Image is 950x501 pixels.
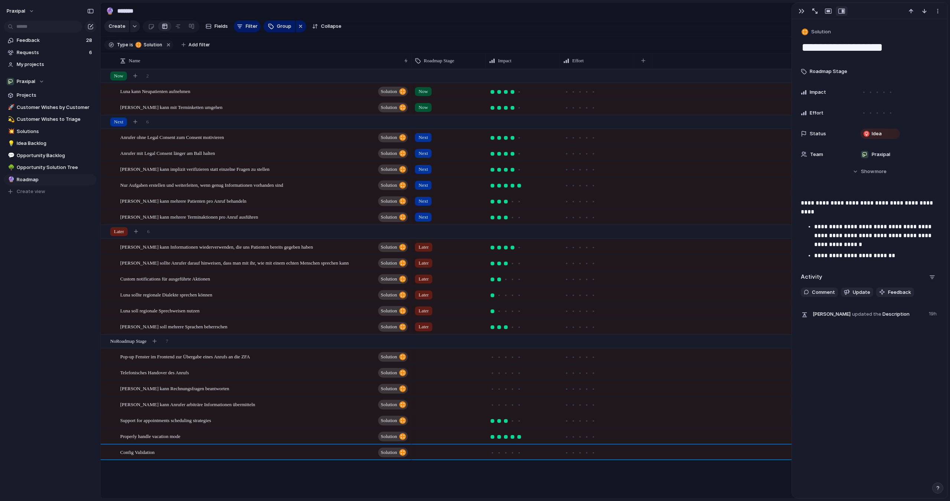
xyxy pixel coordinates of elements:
div: 💥 [8,127,13,136]
span: Anrufer mit Legal Consent länger am Ball halten [120,149,215,157]
span: Solution [381,290,397,300]
span: Roadmap [17,176,94,183]
span: Create view [17,188,45,195]
span: Next [419,150,428,157]
button: Solution [378,448,408,457]
span: [PERSON_NAME] kann mit Terminketten umgehen [120,103,222,111]
span: Solution [381,132,397,143]
span: [PERSON_NAME] kann mehrere Patienten pro Anruf behandeln [120,196,246,205]
span: 2 [146,72,149,80]
button: Solution [378,258,408,268]
span: Feedback [17,37,84,44]
span: Solution [141,42,162,48]
span: Team [810,151,823,158]
button: Solution [134,41,164,49]
span: 28 [86,37,94,44]
span: Customer Wishes by Customer [17,104,94,111]
button: 🔮 [7,176,14,183]
span: Update [853,289,870,296]
span: [PERSON_NAME] kann Informationen wiederverwenden, die uns Patienten bereits gegeben haben [120,242,313,251]
button: Solution [378,306,408,316]
button: 🚀 [7,104,14,111]
button: 💡 [7,140,14,147]
span: Solution [381,431,397,442]
a: Projects [4,90,96,101]
button: Solution [378,322,408,332]
span: Next [419,198,428,205]
span: Later [419,243,429,251]
span: Comment [812,289,835,296]
span: praxipal [7,7,25,15]
span: Later [419,275,429,283]
span: Solution [381,86,397,97]
span: Solution [381,368,397,378]
button: Solution [378,103,408,112]
button: Solution [378,242,408,252]
span: is [130,42,133,48]
span: Solution [381,164,397,175]
button: Solution [378,400,408,409]
div: 🔮 [8,175,13,184]
span: Feedback [888,289,911,296]
span: Collapse [321,23,341,30]
div: 💫 [8,115,13,124]
h2: Activity [801,273,822,281]
a: Feedback28 [4,35,96,46]
button: Collapse [309,20,344,32]
button: Comment [801,288,838,297]
span: Solutions [17,128,94,135]
span: Luna kann Neupatienten aufnehmen [120,87,190,95]
span: Fields [214,23,228,30]
span: Type [117,42,128,48]
span: Solution [381,384,397,394]
div: 🚀 [8,103,13,112]
span: Later [419,307,429,315]
span: Requests [17,49,87,56]
span: Solution [381,102,397,113]
span: Later [419,291,429,299]
div: 🔮 [106,6,114,16]
span: Opportunity Solution Tree [17,164,94,171]
span: [PERSON_NAME] soll mehrere Sprachen beherrschen [120,322,227,331]
span: Later [419,259,429,267]
span: Description [813,309,924,319]
span: [PERSON_NAME] sollte Anrufer darauf hinweisen, dass man mit ihr, wie mit einem echten Menschen sp... [120,258,349,267]
span: 7 [166,338,168,345]
span: Solution [381,274,397,284]
span: Custom notifications für ausgeführte Aktionen [120,274,210,283]
span: Telefonisches Handover des Anrufs [120,368,189,376]
div: 💬Opportunity Backlog [4,150,96,161]
button: Solution [378,87,408,96]
span: Anrufer ohne Legal Consent zum Consent motivieren [120,133,224,141]
span: Effort [572,57,584,64]
a: 🚀Customer Wishes by Customer [4,102,96,113]
span: Solution [381,447,397,458]
button: Fields [203,20,231,32]
span: Praxipal [17,78,35,85]
span: Impact [498,57,511,64]
span: Solution [381,415,397,426]
button: Update [841,288,873,297]
span: Status [810,130,826,137]
span: Solution [381,180,397,190]
span: Now [419,104,428,111]
span: Later [114,228,124,235]
span: Solution [381,399,397,410]
span: Name [129,57,140,64]
button: Solution [378,133,408,142]
button: Solution [378,384,408,394]
span: Properly handle vacation mode [120,432,180,440]
div: 💡Idea Backlog [4,138,96,149]
span: Filter [246,23,258,30]
span: Solution [381,306,397,316]
span: Show [861,168,874,175]
span: Solution [381,258,397,268]
div: 🌳 [8,163,13,172]
span: [PERSON_NAME] [813,311,851,318]
span: updated the [852,311,881,318]
a: Requests6 [4,47,96,58]
span: more [875,168,887,175]
span: Luna soll regionale Sprechweisen nutzen [120,306,200,315]
button: Solution [378,290,408,300]
span: Next [114,118,123,126]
